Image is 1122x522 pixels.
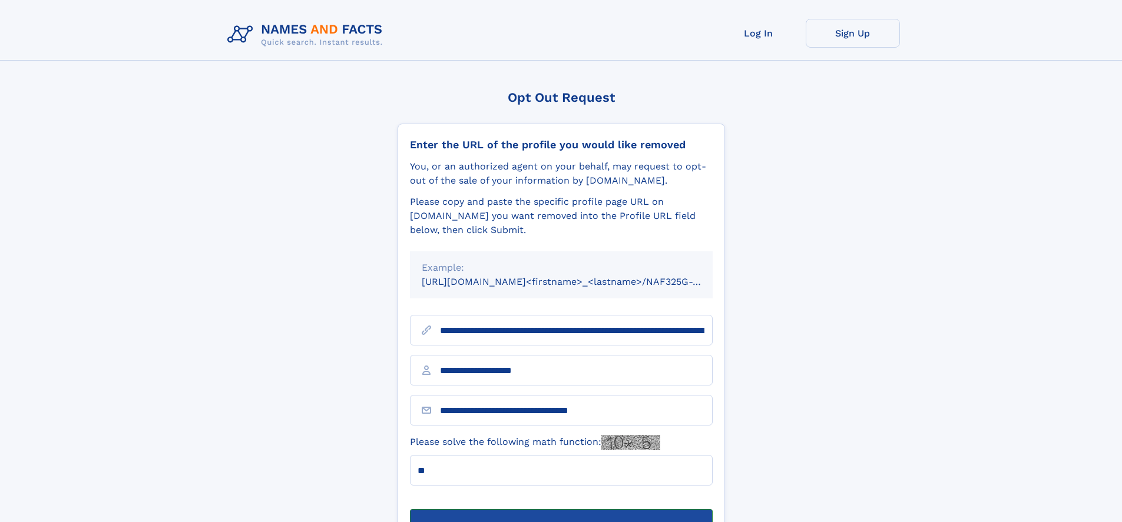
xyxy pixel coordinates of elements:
[422,276,735,287] small: [URL][DOMAIN_NAME]<firstname>_<lastname>/NAF325G-xxxxxxxx
[422,261,701,275] div: Example:
[410,138,713,151] div: Enter the URL of the profile you would like removed
[711,19,806,48] a: Log In
[398,90,725,105] div: Opt Out Request
[806,19,900,48] a: Sign Up
[223,19,392,51] img: Logo Names and Facts
[410,195,713,237] div: Please copy and paste the specific profile page URL on [DOMAIN_NAME] you want removed into the Pr...
[410,435,660,450] label: Please solve the following math function:
[410,159,713,188] div: You, or an authorized agent on your behalf, may request to opt-out of the sale of your informatio...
